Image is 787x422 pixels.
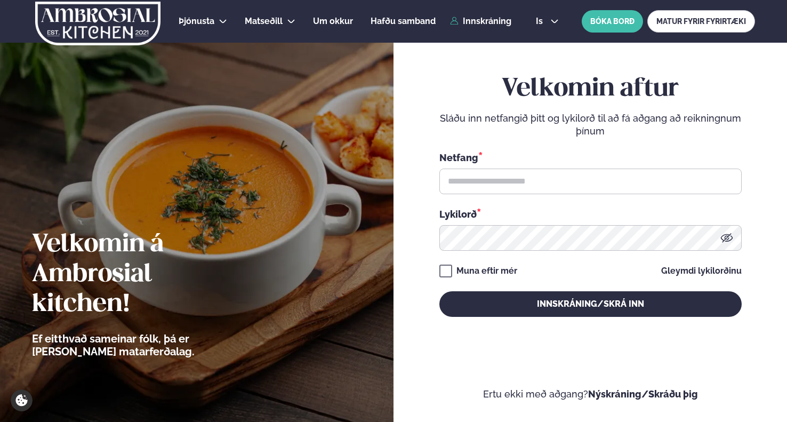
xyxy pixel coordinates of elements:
p: Sláðu inn netfangið þitt og lykilorð til að fá aðgang að reikningnum þínum [439,112,742,138]
a: Matseðill [245,15,283,28]
h2: Velkomin aftur [439,74,742,104]
p: Ertu ekki með aðgang? [425,388,755,401]
button: BÓKA BORÐ [582,10,643,33]
p: Ef eitthvað sameinar fólk, þá er [PERSON_NAME] matarferðalag. [32,332,253,358]
div: Lykilorð [439,207,742,221]
a: Hafðu samband [371,15,436,28]
a: MATUR FYRIR FYRIRTÆKI [647,10,755,33]
a: Nýskráning/Skráðu þig [588,388,698,400]
a: Þjónusta [179,15,214,28]
a: Cookie settings [11,389,33,411]
a: Um okkur [313,15,353,28]
span: Þjónusta [179,16,214,26]
span: Matseðill [245,16,283,26]
a: Gleymdi lykilorðinu [661,267,742,275]
div: Netfang [439,150,742,164]
button: is [527,17,567,26]
img: logo [34,2,162,45]
span: Hafðu samband [371,16,436,26]
h2: Velkomin á Ambrosial kitchen! [32,230,253,320]
span: is [536,17,546,26]
span: Um okkur [313,16,353,26]
a: Innskráning [450,17,511,26]
button: Innskráning/Skrá inn [439,291,742,317]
